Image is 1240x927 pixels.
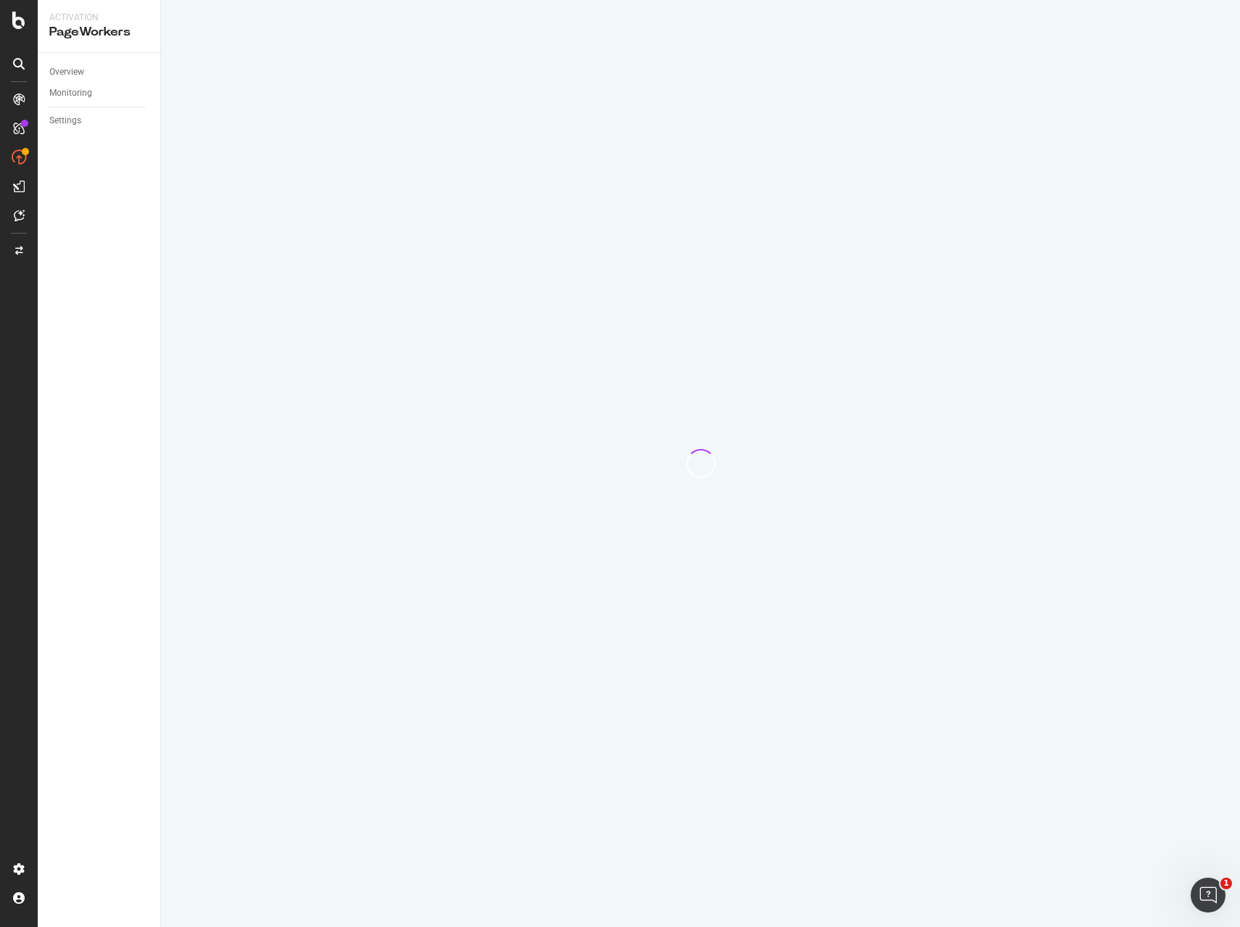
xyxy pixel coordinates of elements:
div: PageWorkers [49,24,149,41]
div: Monitoring [49,86,92,101]
div: Activation [49,12,149,24]
a: Settings [49,113,150,128]
div: Settings [49,113,81,128]
iframe: Intercom live chat [1191,878,1225,912]
a: Overview [49,65,150,80]
div: Overview [49,65,84,80]
a: Monitoring [49,86,150,101]
span: 1 [1220,878,1232,889]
